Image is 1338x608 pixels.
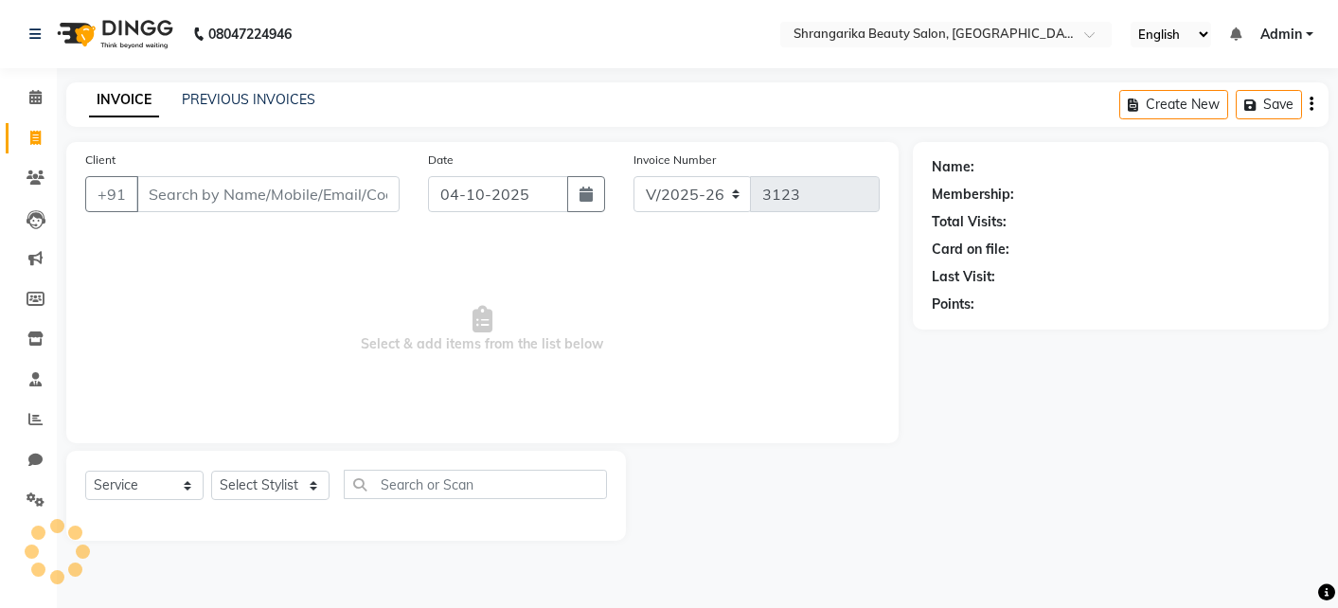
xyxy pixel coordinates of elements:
[182,91,315,108] a: PREVIOUS INVOICES
[48,8,178,61] img: logo
[85,152,116,169] label: Client
[932,295,974,314] div: Points:
[208,8,292,61] b: 08047224946
[85,235,880,424] span: Select & add items from the list below
[428,152,454,169] label: Date
[1236,90,1302,119] button: Save
[932,212,1007,232] div: Total Visits:
[85,176,138,212] button: +91
[1260,25,1302,45] span: Admin
[89,83,159,117] a: INVOICE
[136,176,400,212] input: Search by Name/Mobile/Email/Code
[633,152,716,169] label: Invoice Number
[932,240,1009,259] div: Card on file:
[932,267,995,287] div: Last Visit:
[1119,90,1228,119] button: Create New
[344,470,607,499] input: Search or Scan
[932,185,1014,205] div: Membership:
[932,157,974,177] div: Name:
